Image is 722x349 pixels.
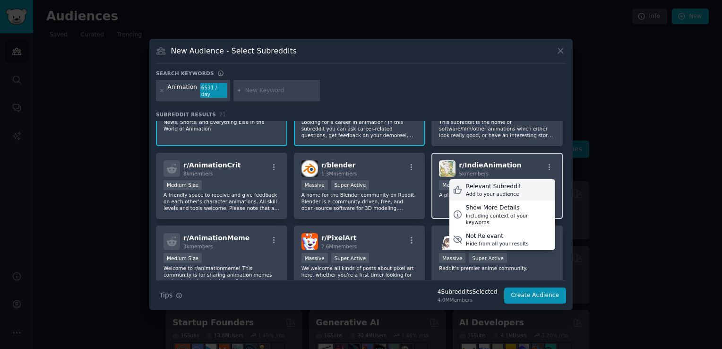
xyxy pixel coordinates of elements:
div: Add to your audience [466,191,521,197]
div: Super Active [331,180,370,190]
img: anime [439,233,456,250]
span: Tips [159,290,172,300]
div: Relevant Subreddit [466,183,521,191]
span: r/ AnimationMeme [183,234,249,242]
p: News, Shorts, and Everything Else in the World of Animation [163,119,280,132]
p: Welcome to r/animationmeme! This community is for sharing animation memes and animated music vide... [163,265,280,285]
div: Including context of your keywords [466,212,552,226]
div: Massive [301,180,328,190]
span: r/ IndieAnimation [459,161,521,169]
span: 2.6M members [321,244,357,249]
div: Massive [301,253,328,263]
div: 6531 / day [200,83,227,98]
span: 1.3M members [321,171,357,176]
div: Medium Size [163,180,202,190]
p: Reddit's premier anime community. [439,265,555,271]
span: r/ PixelArt [321,234,357,242]
div: Show More Details [466,204,552,212]
img: IndieAnimation [439,160,456,177]
button: Create Audience [504,288,567,304]
span: 21 [219,112,226,117]
h3: New Audience - Select Subreddits [171,46,297,56]
img: PixelArt [301,233,318,250]
div: Massive [439,253,465,263]
div: Hide from all your results [466,240,529,247]
div: Animation [168,83,197,98]
div: Medium Size [439,180,477,190]
span: 5k members [459,171,489,176]
span: r/ AnimationCrit [183,161,241,169]
button: Tips [156,287,186,304]
h3: Search keywords [156,70,214,77]
span: 3k members [183,244,213,249]
div: Super Active [331,253,370,263]
div: 4 Subreddit s Selected [438,288,498,297]
div: Medium Size [163,253,202,263]
span: Subreddit Results [156,111,216,118]
p: We welcome all kinds of posts about pixel art here, whether you're a first timer looking for guid... [301,265,418,285]
img: blender [301,160,318,177]
div: 4.0M Members [438,297,498,303]
span: r/ blender [321,161,356,169]
span: 8k members [183,171,213,176]
div: Not Relevant [466,232,529,241]
input: New Keyword [245,87,317,95]
p: This subreddit is the home of software/film/other animations which either look really good, or ha... [439,119,555,139]
p: A friendly space to receive and give feedback on each other's character animations. All skill lev... [163,192,280,211]
p: Looking for a career in animation? In this subreddit you can ask career-related questions, get fe... [301,119,418,139]
div: Super Active [469,253,507,263]
p: A place to discuss indie animation [439,192,555,198]
p: A home for the Blender community on Reddit. Blender is a community-driven, free, and open-source ... [301,192,418,211]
